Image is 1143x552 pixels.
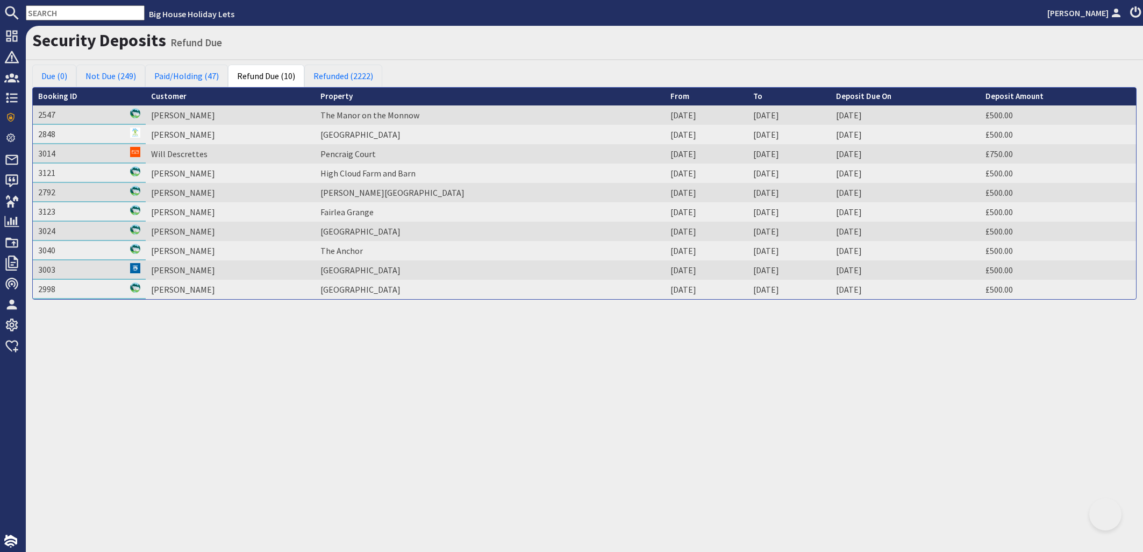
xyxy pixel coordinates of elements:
a: [DATE] [753,148,779,159]
img: Referer: Big House Holiday Lets [130,186,140,196]
a: 2998Referer: Big House Holiday Lets [38,284,55,294]
a: [DATE] [836,207,862,217]
a: [GEOGRAPHIC_DATA] [320,129,401,140]
a: £500.00 [985,265,1013,275]
a: [GEOGRAPHIC_DATA] [320,265,401,275]
th: To [748,88,831,105]
a: [DATE] [836,265,862,275]
th: Deposit Due On [831,88,980,105]
a: 2547Referer: Big House Holiday Lets [38,109,55,120]
a: £500.00 [985,129,1013,140]
a: 3014Referer: Landed Houses [38,148,55,159]
a: [PERSON_NAME] [151,129,215,140]
a: Paid/Holding (47) [145,65,228,87]
a: [DATE] [836,110,862,121]
a: [PERSON_NAME] [151,284,215,295]
a: 3040Referer: Big House Holiday Lets [38,245,55,256]
a: [DATE] [670,148,696,159]
a: Fairlea Grange [320,207,374,217]
a: The Anchor [320,245,363,256]
a: [DATE] [670,226,696,237]
a: [DATE] [670,245,696,256]
a: [DATE] [670,110,696,121]
a: £500.00 [985,207,1013,217]
a: 3121Referer: Big House Holiday Lets [38,167,55,178]
a: [DATE] [753,245,779,256]
a: Big House Holiday Lets [149,9,234,19]
a: [DATE] [753,207,779,217]
a: £500.00 [985,110,1013,121]
img: Referer: Big House Holiday Lets [130,166,140,176]
a: [DATE] [670,168,696,179]
a: £500.00 [985,226,1013,237]
a: Security Deposits [32,30,166,51]
a: High Cloud Farm and Barn [320,168,416,179]
a: [PERSON_NAME] [151,207,215,217]
a: [PERSON_NAME] [151,187,215,198]
img: Referer: Big House Holiday Lets [130,205,140,215]
a: [DATE] [753,284,779,295]
a: Will Descrettes [151,148,208,159]
a: £500.00 [985,187,1013,198]
a: [DATE] [753,265,779,275]
a: [DATE] [753,129,779,140]
a: [DATE] [753,187,779,198]
a: Refund Due (10) [228,65,304,87]
a: [PERSON_NAME] [151,110,215,121]
a: [DATE] [670,187,696,198]
a: [DATE] [670,265,696,275]
a: £750.00 [985,148,1013,159]
a: [PERSON_NAME] [151,168,215,179]
th: Deposit Amount [980,88,1136,105]
img: Referer: Simply Owners [130,128,140,138]
a: [DATE] [836,148,862,159]
a: £500.00 [985,245,1013,256]
a: [DATE] [836,168,862,179]
a: 3003Referer: Independent Cottages [38,264,55,275]
img: Referer: Big House Holiday Lets [130,282,140,293]
a: 2848Referer: Simply Owners [38,129,55,139]
img: staytech_i_w-64f4e8e9ee0a9c174fd5317b4b171b261742d2d393467e5bdba4413f4f884c10.svg [4,535,17,548]
input: SEARCH [26,5,145,20]
a: Not Due (249) [76,65,145,87]
img: Referer: Big House Holiday Lets [130,224,140,235]
a: [GEOGRAPHIC_DATA] [320,226,401,237]
a: [GEOGRAPHIC_DATA] [320,284,401,295]
a: Due (0) [32,65,76,87]
a: [DATE] [836,245,862,256]
a: [PERSON_NAME] [1047,6,1124,19]
a: [DATE] [753,110,779,121]
iframe: Toggle Customer Support [1089,498,1121,530]
img: Referer: Independent Cottages [130,263,140,273]
a: [DATE] [753,168,779,179]
a: [PERSON_NAME] [151,265,215,275]
a: 3123Referer: Big House Holiday Lets [38,206,55,217]
a: £500.00 [985,284,1013,295]
a: [DATE] [670,284,696,295]
a: [DATE] [670,207,696,217]
th: From [665,88,748,105]
img: Referer: Landed Houses [130,147,140,157]
small: Refund Due [166,36,222,49]
th: Booking ID [33,88,146,105]
a: [DATE] [753,226,779,237]
a: The Manor on the Monnow [320,110,419,121]
img: Referer: Big House Holiday Lets [130,108,140,118]
a: [PERSON_NAME][GEOGRAPHIC_DATA] [320,187,465,198]
a: [DATE] [836,187,862,198]
a: Pencraig Court [320,148,376,159]
a: £500.00 [985,168,1013,179]
a: Refunded (2222) [304,65,382,87]
a: [DATE] [836,284,862,295]
a: [DATE] [836,226,862,237]
th: Customer [146,88,315,105]
a: 2792Referer: Big House Holiday Lets [38,187,55,197]
a: [PERSON_NAME] [151,245,215,256]
img: Referer: Big House Holiday Lets [130,244,140,254]
a: [DATE] [670,129,696,140]
a: [DATE] [836,129,862,140]
th: Property [315,88,666,105]
a: 3024Referer: Big House Holiday Lets [38,225,55,236]
a: [PERSON_NAME] [151,226,215,237]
